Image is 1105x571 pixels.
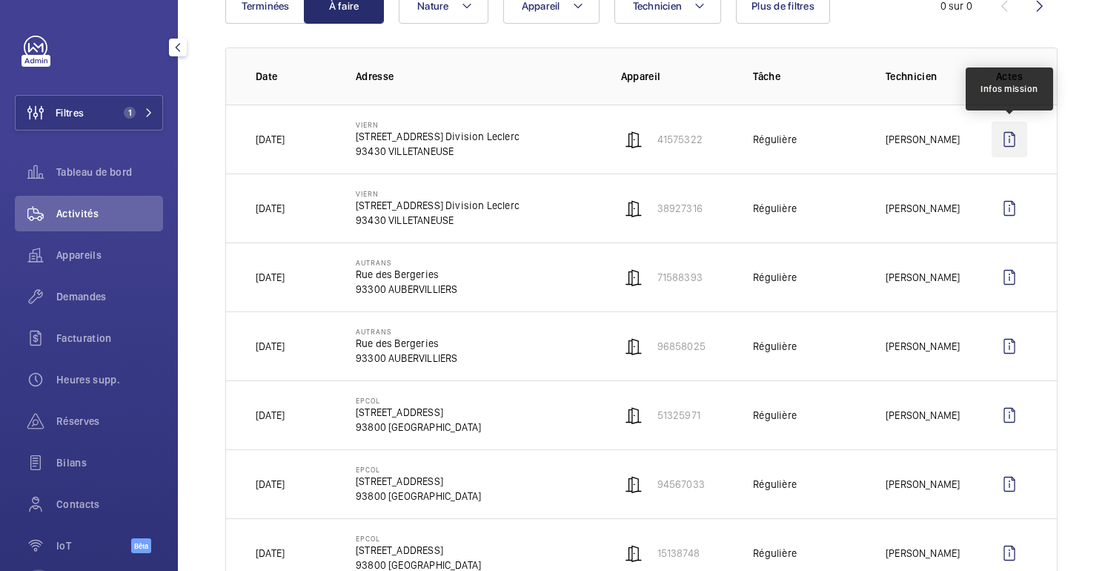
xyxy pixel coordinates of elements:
[356,120,520,129] p: VIERN
[356,198,520,213] p: [STREET_ADDRESS] Division Leclerc
[657,270,703,285] p: 71588393
[256,477,285,492] p: [DATE]
[356,129,520,144] p: [STREET_ADDRESS] Division Leclerc
[657,201,703,216] p: 38927316
[753,132,797,147] p: Régulière
[56,249,102,261] font: Appareils
[56,540,71,552] font: IoT
[56,457,87,469] font: Bilans
[256,408,285,423] p: [DATE]
[886,477,960,492] p: [PERSON_NAME]
[356,189,520,198] p: VIERN
[356,396,481,405] p: EPCOL
[886,201,960,216] p: [PERSON_NAME]
[625,131,643,148] img: automatic_door.svg
[256,546,285,561] p: [DATE]
[625,199,643,217] img: automatic_door.svg
[886,339,960,354] p: [PERSON_NAME]
[356,144,520,159] p: 93430 VILLETANEUSE
[980,82,1038,96] div: Infos mission
[625,337,643,355] img: automatic_door.svg
[657,408,700,423] p: 51325971
[657,546,700,561] p: 15138748
[753,270,797,285] p: Régulière
[56,374,120,386] font: Heures supp.
[56,415,100,427] font: Réserves
[886,132,960,147] p: [PERSON_NAME]
[56,107,84,119] font: Filtres
[356,489,481,504] p: 93800 [GEOGRAPHIC_DATA]
[356,282,457,297] p: 93300 AUBERVILLIERS
[753,477,797,492] p: Régulière
[753,201,797,216] p: Régulière
[56,208,99,220] font: Activités
[15,95,163,131] button: Filtres1
[625,475,643,493] img: automatic_door.svg
[625,406,643,424] img: automatic_door.svg
[256,201,285,216] p: [DATE]
[256,132,285,147] p: [DATE]
[753,70,780,82] font: Tâche
[356,327,457,336] p: AUTRANS
[256,270,285,285] p: [DATE]
[356,258,457,267] p: AUTRANS
[356,543,481,558] p: [STREET_ADDRESS]
[621,70,661,82] font: Appareil
[356,474,481,489] p: [STREET_ADDRESS]
[356,70,394,82] font: Adresse
[657,339,706,354] p: 96858025
[753,546,797,561] p: Régulière
[356,465,481,474] p: EPCOL
[886,270,960,285] p: [PERSON_NAME]
[356,420,481,435] p: 93800 [GEOGRAPHIC_DATA]
[356,351,457,366] p: 93300 AUBERVILLIERS
[886,546,960,561] p: [PERSON_NAME]
[886,70,938,82] font: Technicien
[625,268,643,286] img: automatic_door.svg
[256,70,277,82] font: Date
[657,477,705,492] p: 94567033
[56,332,112,344] font: Facturation
[56,166,132,178] font: Tableau de bord
[625,544,643,562] img: automatic_door.svg
[356,267,457,282] p: Rue des Bergeries
[753,339,797,354] p: Régulière
[128,108,132,118] font: 1
[356,534,481,543] p: EPCOL
[256,339,285,354] p: [DATE]
[56,291,107,303] font: Demandes
[56,498,100,510] font: Contacts
[886,408,960,423] p: [PERSON_NAME]
[657,132,703,147] p: 41575322
[356,213,520,228] p: 93430 VILLETANEUSE
[356,405,481,420] p: [STREET_ADDRESS]
[356,336,457,351] p: Rue des Bergeries
[753,408,797,423] p: Régulière
[134,541,148,550] font: Bêta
